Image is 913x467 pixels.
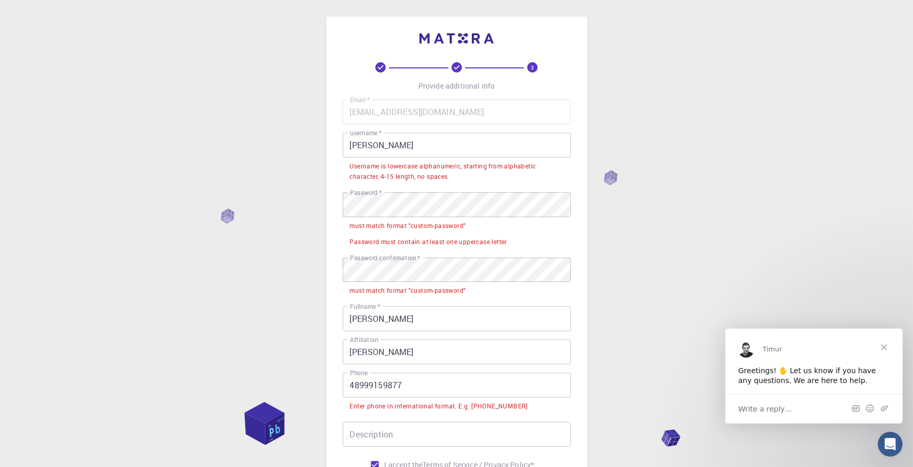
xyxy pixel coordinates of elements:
[350,335,378,344] label: Affiliation
[350,221,466,231] div: must match format "custom-password"
[350,95,370,104] label: Email
[350,369,368,377] label: Phone
[350,161,564,182] div: Username is lowercase alphanumeric, starting from alphabetic character, 4-15 length, no spaces
[350,253,420,262] label: Password confirmation
[350,286,466,296] div: must match format "custom-password"
[878,432,903,457] iframe: Intercom live chat
[350,302,380,311] label: Fullname
[531,64,534,71] text: 3
[725,329,903,423] iframe: Intercom live chat message
[350,188,382,197] label: Password
[350,401,528,412] div: Enter phone in international format. E.g. [PHONE_NUMBER]
[350,237,507,247] div: Password must contain at least one uppercase letter
[350,129,382,137] label: username
[418,81,495,91] p: Provide additional info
